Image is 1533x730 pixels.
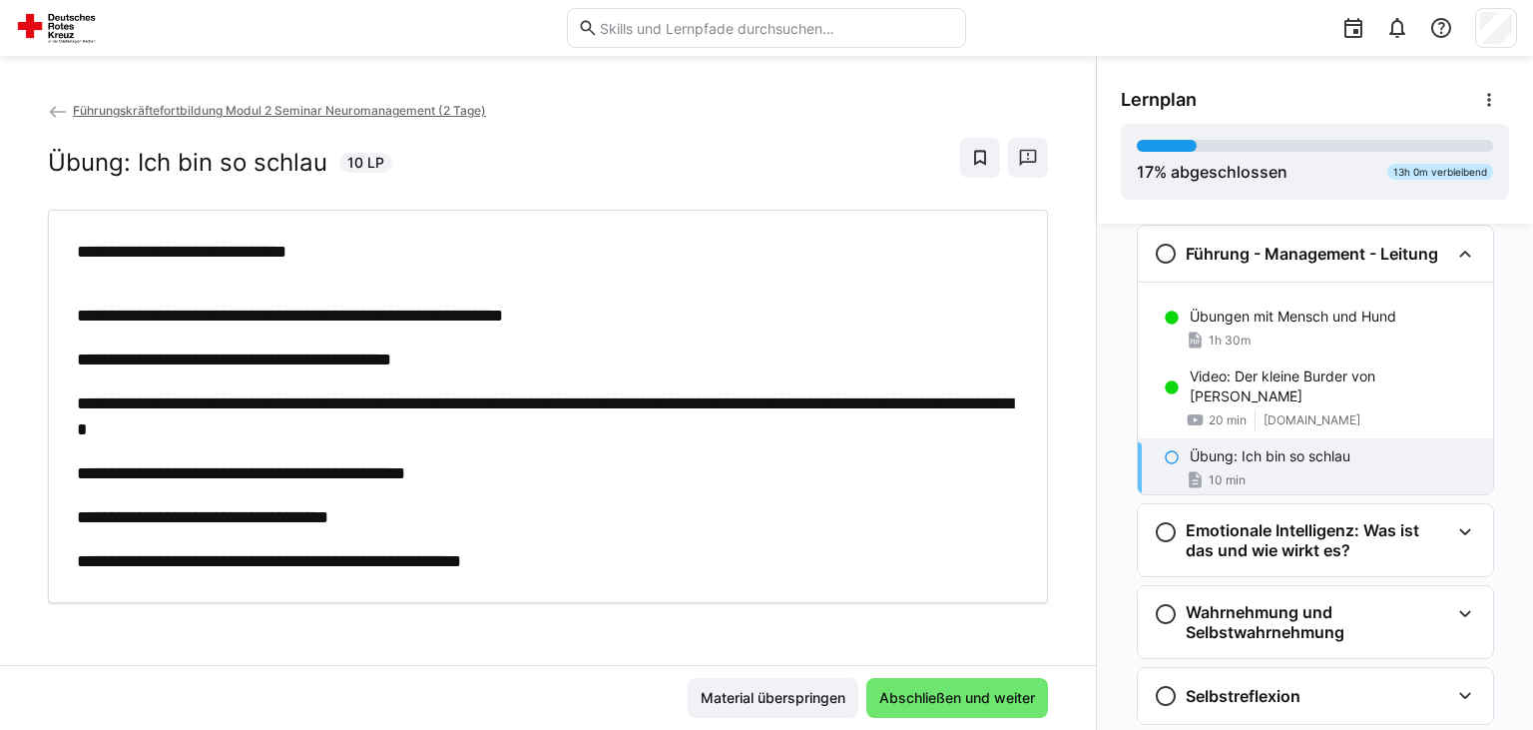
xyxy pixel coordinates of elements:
[1186,244,1438,264] h3: Führung - Management - Leitung
[1137,162,1154,182] span: 17
[1209,472,1246,488] span: 10 min
[1186,602,1449,642] h3: Wahrnehmung und Selbstwahrnehmung
[1121,89,1197,111] span: Lernplan
[1190,366,1477,406] p: Video: Der kleine Burder von [PERSON_NAME]
[688,678,858,718] button: Material überspringen
[347,153,384,173] span: 10 LP
[1209,412,1247,428] span: 20 min
[1209,333,1251,349] span: 1h 30m
[866,678,1048,718] button: Abschließen und weiter
[876,688,1038,708] span: Abschließen und weiter
[48,103,486,118] a: Führungskräftefortbildung Modul 2 Seminar Neuromanagement (2 Tage)
[598,19,955,37] input: Skills und Lernpfade durchsuchen…
[1186,686,1300,706] h3: Selbstreflexion
[1190,446,1350,466] p: Übung: Ich bin so schlau
[698,688,848,708] span: Material überspringen
[1264,412,1360,428] span: [DOMAIN_NAME]
[1190,307,1396,327] p: Übungen mit Mensch und Hund
[1186,520,1449,560] h3: Emotionale Intelligenz: Was ist das und wie wirkt es?
[48,148,327,178] h2: Übung: Ich bin so schlau
[1387,164,1493,180] div: 13h 0m verbleibend
[73,103,486,118] span: Führungskräftefortbildung Modul 2 Seminar Neuromanagement (2 Tage)
[1137,160,1287,184] div: % abgeschlossen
